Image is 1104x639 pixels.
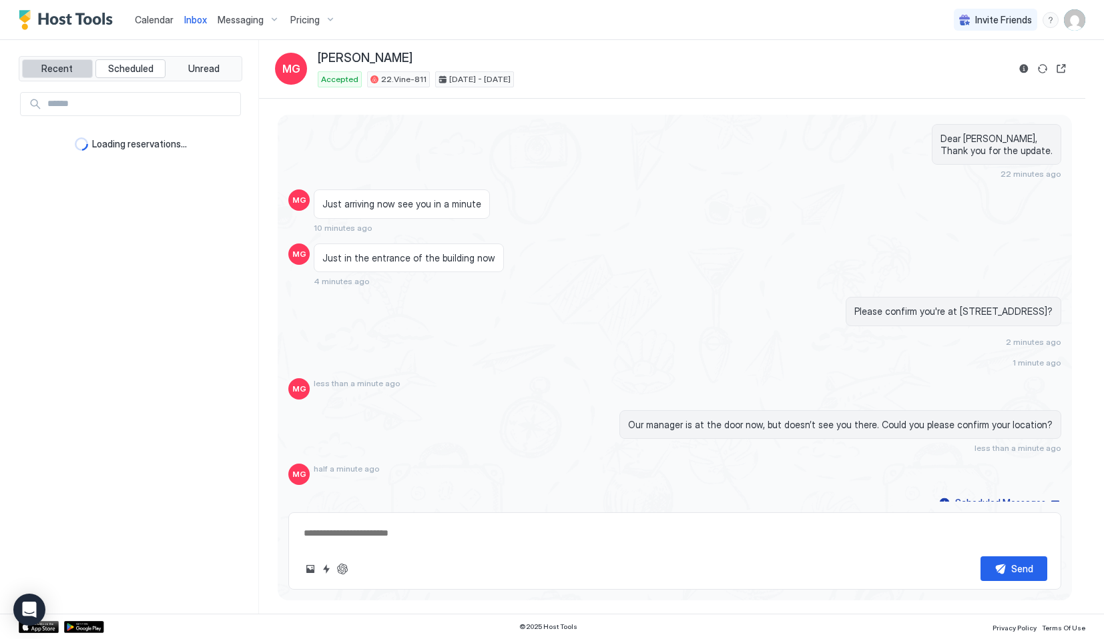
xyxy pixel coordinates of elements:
[1013,358,1061,368] span: 1 minute ago
[218,14,264,26] span: Messaging
[302,561,318,577] button: Upload image
[1064,9,1085,31] div: User profile
[184,14,207,25] span: Inbox
[19,621,59,633] a: App Store
[22,59,93,78] button: Recent
[940,133,1053,156] span: Dear [PERSON_NAME], Thank you for the update.
[318,561,334,577] button: Quick reply
[1016,61,1032,77] button: Reservation information
[449,73,511,85] span: [DATE] - [DATE]
[334,561,350,577] button: ChatGPT Auto Reply
[981,556,1047,581] button: Send
[854,305,1053,317] span: Please confirm you're at [STREET_ADDRESS]?
[993,620,1037,634] a: Privacy Policy
[322,252,495,264] span: Just in the entrance of the building now
[135,14,174,25] span: Calendar
[75,137,88,151] div: loading
[955,496,1046,510] div: Scheduled Messages
[1035,61,1051,77] button: Sync reservation
[92,138,187,150] span: Loading reservations...
[42,93,240,115] input: Input Field
[314,276,370,286] span: 4 minutes ago
[381,73,427,85] span: 22.Vine-811
[292,248,306,260] span: MG
[19,56,242,81] div: tab-group
[322,198,481,210] span: Just arriving now see you in a minute
[41,63,73,75] span: Recent
[519,622,577,631] span: © 2025 Host Tools
[19,10,119,30] a: Host Tools Logo
[282,61,300,77] span: MG
[937,494,1061,512] button: Scheduled Messages
[314,223,372,233] span: 10 minutes ago
[993,624,1037,632] span: Privacy Policy
[975,443,1061,453] span: less than a minute ago
[290,14,320,26] span: Pricing
[13,594,45,626] div: Open Intercom Messenger
[314,464,380,474] span: half a minute ago
[184,13,207,27] a: Inbox
[628,419,1053,431] span: Our manager is at the door now, but doesn’t see you there. Could you please confirm your location?
[1043,12,1059,28] div: menu
[64,621,104,633] a: Google Play Store
[135,13,174,27] a: Calendar
[1006,337,1061,347] span: 2 minutes ago
[108,63,154,75] span: Scheduled
[188,63,220,75] span: Unread
[1011,562,1033,576] div: Send
[1042,620,1085,634] a: Terms Of Use
[314,378,400,388] span: less than a minute ago
[1042,624,1085,632] span: Terms Of Use
[318,51,412,66] span: [PERSON_NAME]
[292,194,306,206] span: MG
[292,468,306,480] span: MG
[95,59,166,78] button: Scheduled
[292,383,306,395] span: MG
[975,14,1032,26] span: Invite Friends
[321,73,358,85] span: Accepted
[1001,169,1061,179] span: 22 minutes ago
[168,59,239,78] button: Unread
[1053,61,1069,77] button: Open reservation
